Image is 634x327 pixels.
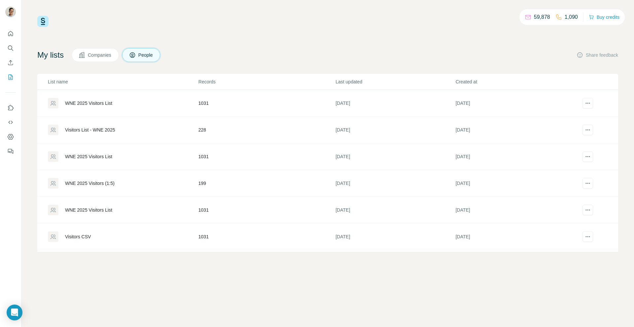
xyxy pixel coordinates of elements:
td: [DATE] [335,170,455,197]
button: actions [582,98,593,108]
p: 1,090 [565,13,578,21]
button: Use Surfe on LinkedIn [5,102,16,114]
div: WNE 2025 Visitors (1:5) [65,180,115,187]
td: [DATE] [455,143,575,170]
div: WNE 2025 Visitors List [65,100,112,106]
p: Records [198,78,335,85]
button: actions [582,151,593,162]
p: 59,878 [534,13,550,21]
span: Companies [88,52,112,58]
button: actions [582,205,593,215]
p: List name [48,78,198,85]
td: 1031 [198,197,335,223]
td: [DATE] [335,90,455,117]
div: Visitors CSV [65,233,91,240]
td: [DATE] [335,223,455,250]
div: Open Intercom Messenger [7,305,22,320]
img: Avatar [5,7,16,17]
td: [DATE] [335,143,455,170]
td: [DATE] [455,223,575,250]
p: Created at [456,78,575,85]
td: [DATE] [455,250,575,277]
button: Enrich CSV [5,57,16,69]
p: Last updated [335,78,455,85]
button: actions [582,178,593,189]
td: 1031 [198,90,335,117]
td: [DATE] [335,197,455,223]
td: 199 [198,170,335,197]
td: 1031 [198,143,335,170]
button: Quick start [5,28,16,40]
button: actions [582,125,593,135]
td: 228 [198,117,335,143]
div: WNE 2025 Visitors List [65,153,112,160]
td: [DATE] [455,197,575,223]
span: People [138,52,154,58]
button: actions [582,231,593,242]
button: Dashboard [5,131,16,143]
td: [DATE] [455,117,575,143]
button: Share feedback [577,52,618,58]
div: WNE 2025 Visitors List [65,207,112,213]
div: Visitors List - WNE 2025 [65,127,115,133]
button: Feedback [5,145,16,157]
button: Search [5,42,16,54]
td: [DATE] [335,117,455,143]
td: 1031 [198,250,335,277]
button: Use Surfe API [5,116,16,128]
td: [DATE] [455,170,575,197]
button: Buy credits [589,13,619,22]
button: My lists [5,71,16,83]
td: 1031 [198,223,335,250]
td: [DATE] [335,250,455,277]
td: [DATE] [455,90,575,117]
img: Surfe Logo [37,16,49,27]
h4: My lists [37,50,64,60]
